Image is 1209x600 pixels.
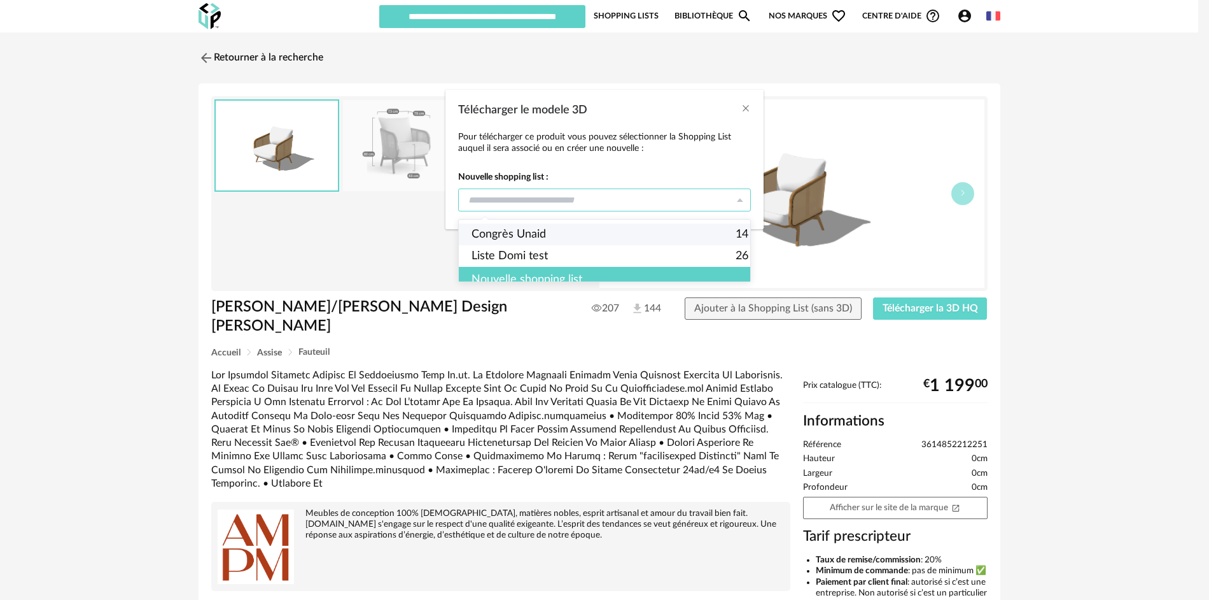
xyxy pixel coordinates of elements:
p: Pour télécharger ce produit vous pouvez sélectionner la Shopping List auquel il sera associé ou e... [458,131,751,154]
button: Close [741,103,751,116]
span: Congrès Unaid [472,224,546,245]
div: Nouvelle shopping list [459,267,761,292]
span: Liste Domi test [472,245,548,267]
div: Télécharger le modele 3D [445,90,764,229]
strong: Nouvelle shopping list : [458,171,751,183]
span: 14 [736,224,748,245]
span: 26 [736,245,748,267]
span: Télécharger le modele 3D [458,104,587,116]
